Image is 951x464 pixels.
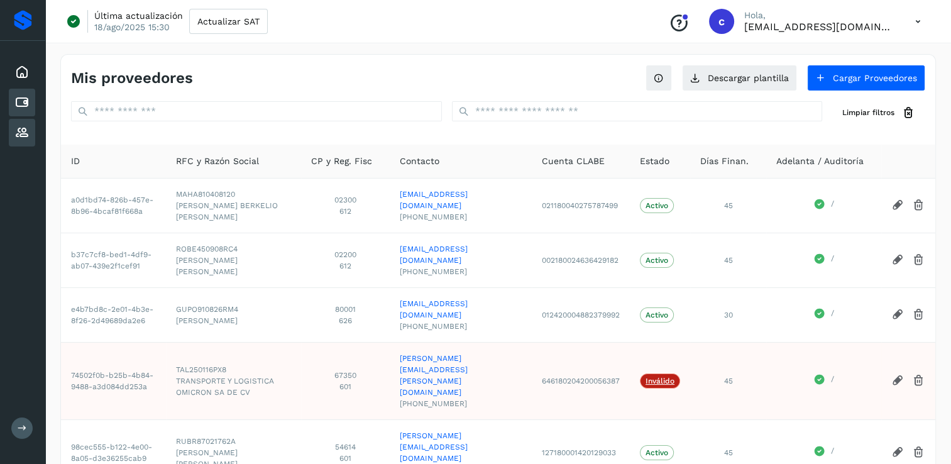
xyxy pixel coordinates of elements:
[176,304,291,315] span: GUPO910826RM4
[311,381,380,392] span: 601
[71,155,80,168] span: ID
[842,107,894,118] span: Limpiar filtros
[646,448,668,457] p: Activo
[400,321,522,332] span: [PHONE_NUMBER]
[700,155,749,168] span: Días Finan.
[542,155,605,168] span: Cuenta CLABE
[776,307,871,323] div: /
[197,17,260,26] span: Actualizar SAT
[176,255,291,277] span: [PERSON_NAME] [PERSON_NAME]
[400,398,522,409] span: [PHONE_NUMBER]
[176,243,291,255] span: ROBE450908RC4
[311,206,380,217] span: 612
[176,436,291,447] span: RUBR87021762A
[94,10,183,21] p: Última actualización
[744,21,895,33] p: cxp@53cargo.com
[311,304,380,315] span: 80001
[640,155,669,168] span: Estado
[400,155,439,168] span: Contacto
[9,58,35,86] div: Inicio
[682,65,797,91] button: Descargar plantilla
[311,155,372,168] span: CP y Reg. Fisc
[646,311,668,319] p: Activo
[176,364,291,375] span: TAL250116PX8
[532,342,630,419] td: 646180204200056387
[532,233,630,287] td: 002180024636429182
[71,69,193,87] h4: Mis proveedores
[776,373,871,389] div: /
[176,375,291,398] span: TRANSPORTE Y LOGISTICA OMICRON SA DE CV
[400,211,522,223] span: [PHONE_NUMBER]
[176,315,291,326] span: [PERSON_NAME]
[311,453,380,464] span: 601
[400,298,522,321] a: [EMAIL_ADDRESS][DOMAIN_NAME]
[176,189,291,200] span: MAHA810408120
[61,178,166,233] td: a0d1bd74-826b-457e-8b96-4bcaf81f668a
[311,315,380,326] span: 626
[723,201,732,210] span: 45
[776,445,871,460] div: /
[776,198,871,213] div: /
[400,189,522,211] a: [EMAIL_ADDRESS][DOMAIN_NAME]
[723,448,732,457] span: 45
[532,178,630,233] td: 021180040275787499
[400,243,522,266] a: [EMAIL_ADDRESS][DOMAIN_NAME]
[646,256,668,265] p: Activo
[61,342,166,419] td: 74502f0b-b25b-4b84-9488-a3d084dd253a
[532,287,630,342] td: 012420004882379992
[94,21,170,33] p: 18/ago/2025 15:30
[723,311,732,319] span: 30
[176,155,259,168] span: RFC y Razón Social
[311,249,380,260] span: 02200
[176,200,291,223] span: [PERSON_NAME] BERKELIO [PERSON_NAME]
[61,233,166,287] td: b37c7cf8-bed1-4df9-ab07-439e2f1cef91
[189,9,268,34] button: Actualizar SAT
[311,194,380,206] span: 02300
[807,65,925,91] button: Cargar Proveedores
[400,266,522,277] span: [PHONE_NUMBER]
[646,377,674,385] p: Inválido
[776,253,871,268] div: /
[776,155,864,168] span: Adelanta / Auditoría
[311,441,380,453] span: 54614
[723,256,732,265] span: 45
[400,353,522,398] a: [PERSON_NAME][EMAIL_ADDRESS][PERSON_NAME][DOMAIN_NAME]
[646,201,668,210] p: Activo
[744,10,895,21] p: Hola,
[311,260,380,272] span: 612
[723,377,732,385] span: 45
[61,287,166,342] td: e4b7bd8c-2e01-4b3e-8f26-2d49689da2e6
[9,119,35,146] div: Proveedores
[311,370,380,381] span: 67350
[832,101,925,124] button: Limpiar filtros
[9,89,35,116] div: Cuentas por pagar
[400,430,522,464] a: [PERSON_NAME][EMAIL_ADDRESS][DOMAIN_NAME]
